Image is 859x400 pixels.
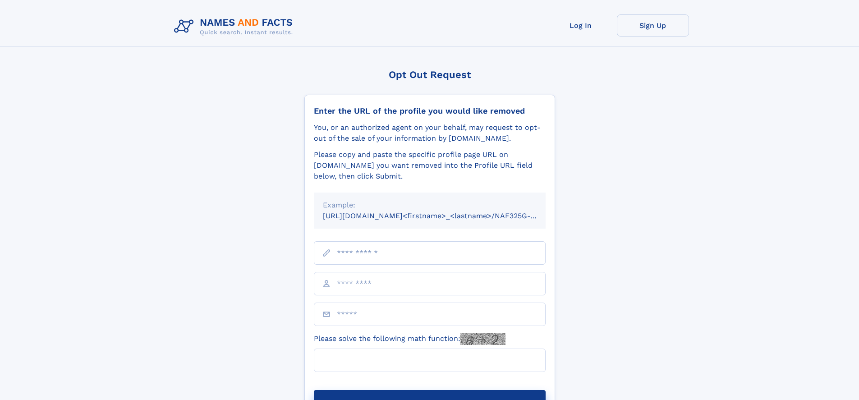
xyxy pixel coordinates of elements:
[314,106,546,116] div: Enter the URL of the profile you would like removed
[170,14,300,39] img: Logo Names and Facts
[545,14,617,37] a: Log In
[314,149,546,182] div: Please copy and paste the specific profile page URL on [DOMAIN_NAME] you want removed into the Pr...
[304,69,555,80] div: Opt Out Request
[323,200,537,211] div: Example:
[314,333,505,345] label: Please solve the following math function:
[617,14,689,37] a: Sign Up
[314,122,546,144] div: You, or an authorized agent on your behalf, may request to opt-out of the sale of your informatio...
[323,211,563,220] small: [URL][DOMAIN_NAME]<firstname>_<lastname>/NAF325G-xxxxxxxx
